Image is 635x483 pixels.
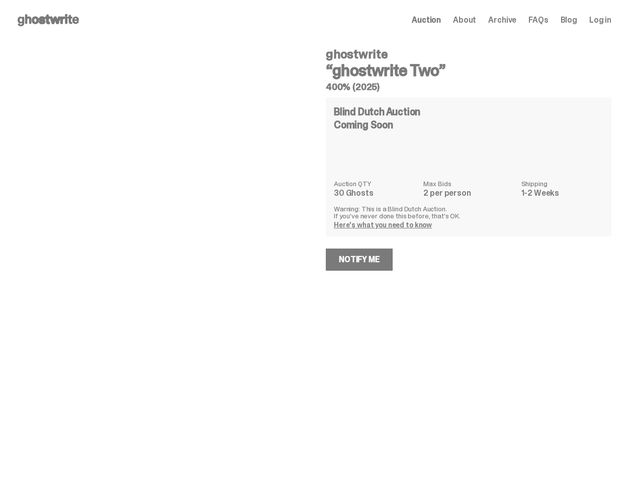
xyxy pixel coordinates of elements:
a: Here's what you need to know [334,220,432,229]
a: Auction [412,16,441,24]
dt: Shipping [521,180,603,187]
a: Blog [561,16,577,24]
h5: 400% (2025) [326,83,611,92]
a: About [453,16,476,24]
dt: Max Bids [423,180,515,187]
dd: 30 Ghosts [334,189,417,197]
h4: Blind Dutch Auction [334,107,420,117]
p: Warning: This is a Blind Dutch Auction. If you’ve never done this before, that’s OK. [334,205,603,219]
a: Archive [488,16,516,24]
dd: 1-2 Weeks [521,189,603,197]
div: Coming Soon [334,120,603,130]
dt: Auction QTY [334,180,417,187]
a: Log in [589,16,611,24]
a: FAQs [528,16,548,24]
h4: ghostwrite [326,48,611,60]
dd: 2 per person [423,189,515,197]
a: Notify Me [326,249,393,271]
h3: “ghostwrite Two” [326,62,611,78]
